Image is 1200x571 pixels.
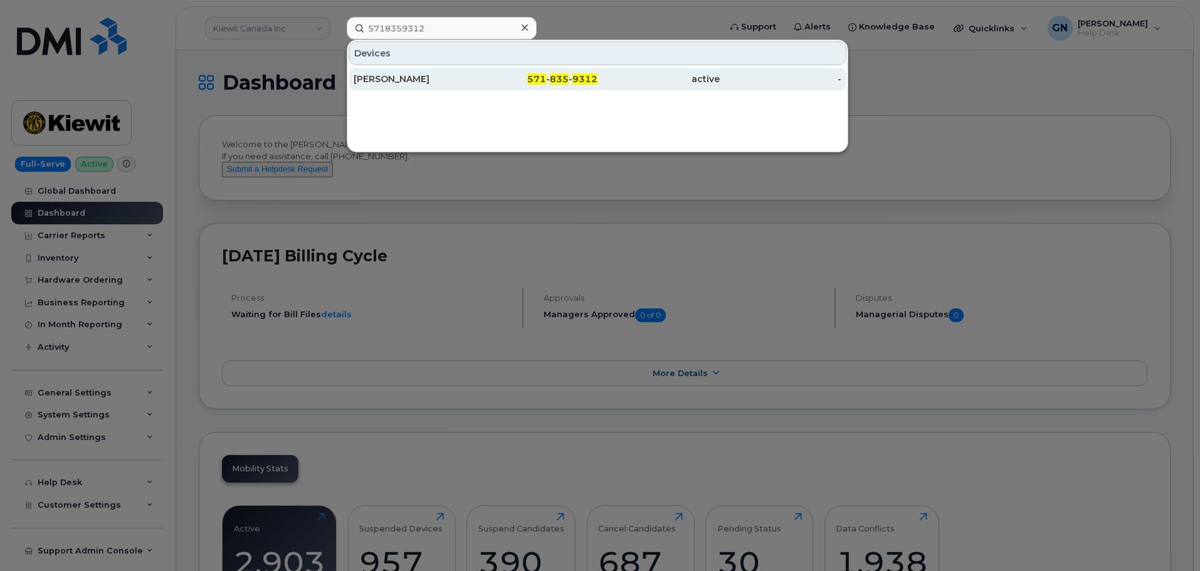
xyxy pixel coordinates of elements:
span: 571 [527,73,546,85]
span: 9312 [572,73,597,85]
div: Devices [349,41,846,65]
a: [PERSON_NAME]571-835-9312active- [349,68,846,90]
iframe: Messenger Launcher [1145,516,1191,562]
div: [PERSON_NAME] [354,73,476,85]
div: - - [476,73,598,85]
div: active [597,73,720,85]
span: 835 [550,73,569,85]
div: - [720,73,842,85]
